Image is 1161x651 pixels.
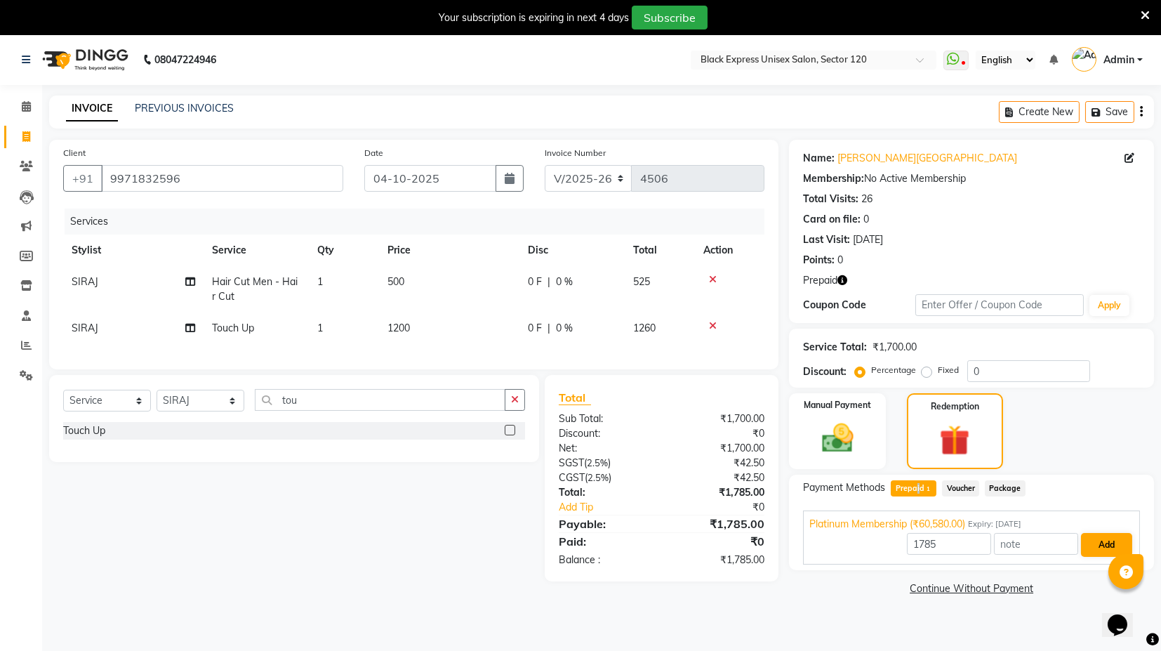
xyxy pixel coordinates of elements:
[837,253,843,268] div: 0
[873,340,917,355] div: ₹1,700.00
[985,480,1026,497] span: Package
[548,412,662,426] div: Sub Total:
[915,294,1084,316] input: Enter Offer / Coupon Code
[632,6,708,29] button: Subscribe
[135,102,234,114] a: PREVIOUS INVOICES
[548,456,662,471] div: ( )
[930,421,979,459] img: _gift.svg
[938,364,959,376] label: Fixed
[65,209,775,235] div: Services
[439,11,629,25] div: Your subscription is expiring in next 4 days
[548,275,550,289] span: |
[803,480,885,495] span: Payment Methods
[924,485,932,494] span: 1
[528,275,542,289] span: 0 F
[519,235,625,266] th: Disc
[317,275,323,288] span: 1
[931,400,979,413] label: Redemption
[994,533,1078,555] input: note
[803,298,915,313] div: Coupon Code
[891,480,936,497] span: Prepaid
[1072,47,1096,72] img: Admin
[968,518,1021,530] span: Expiry: [DATE]
[1089,295,1129,316] button: Apply
[1085,101,1134,123] button: Save
[695,235,764,266] th: Action
[633,275,650,288] span: 525
[803,273,837,288] span: Prepaid
[907,533,991,555] input: Amount
[154,40,216,79] b: 08047224946
[809,517,965,532] span: Platinum Membership (₹60,580.00)
[853,232,883,247] div: [DATE]
[812,420,863,456] img: _cash.svg
[662,426,776,441] div: ₹0
[588,472,609,483] span: 2.5%
[559,471,585,484] span: CGST
[837,151,1017,166] a: [PERSON_NAME][GEOGRAPHIC_DATA]
[556,275,573,289] span: 0 %
[662,441,776,456] div: ₹1,700.00
[63,423,105,438] div: Touch Up
[387,322,410,334] span: 1200
[861,192,873,206] div: 26
[803,253,835,268] div: Points:
[548,485,662,500] div: Total:
[548,321,550,336] span: |
[548,533,662,550] div: Paid:
[803,171,864,186] div: Membership:
[548,426,662,441] div: Discount:
[204,235,309,266] th: Service
[212,275,298,303] span: Hair Cut Men - Hair Cut
[1102,595,1147,637] iframe: chat widget
[548,515,662,532] div: Payable:
[803,192,858,206] div: Total Visits:
[1103,53,1134,67] span: Admin
[999,101,1080,123] button: Create New
[863,212,869,227] div: 0
[72,322,98,334] span: SIRAJ
[36,40,132,79] img: logo
[662,485,776,500] div: ₹1,785.00
[559,456,584,469] span: SGST
[255,389,505,411] input: Search or Scan
[548,500,681,515] a: Add Tip
[803,151,835,166] div: Name:
[63,165,102,192] button: +91
[803,232,850,247] div: Last Visit:
[803,171,1140,186] div: No Active Membership
[364,147,383,159] label: Date
[66,96,118,121] a: INVOICE
[545,147,606,159] label: Invoice Number
[556,321,573,336] span: 0 %
[662,515,776,532] div: ₹1,785.00
[309,235,379,266] th: Qty
[548,553,662,567] div: Balance :
[803,364,847,379] div: Discount:
[548,441,662,456] div: Net:
[63,235,204,266] th: Stylist
[63,147,86,159] label: Client
[662,533,776,550] div: ₹0
[633,322,656,334] span: 1260
[803,340,867,355] div: Service Total:
[625,235,695,266] th: Total
[662,412,776,426] div: ₹1,700.00
[379,235,519,266] th: Price
[587,457,608,468] span: 2.5%
[559,390,591,405] span: Total
[803,212,861,227] div: Card on file:
[387,275,404,288] span: 500
[528,321,542,336] span: 0 F
[662,471,776,485] div: ₹42.50
[792,581,1151,596] a: Continue Without Payment
[942,480,979,497] span: Voucher
[72,275,98,288] span: SIRAJ
[1081,533,1132,557] button: Add
[804,399,871,412] label: Manual Payment
[101,165,343,192] input: Search by Name/Mobile/Email/Code
[662,553,776,567] div: ₹1,785.00
[548,471,662,485] div: ( )
[212,322,254,334] span: Touch Up
[871,364,916,376] label: Percentage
